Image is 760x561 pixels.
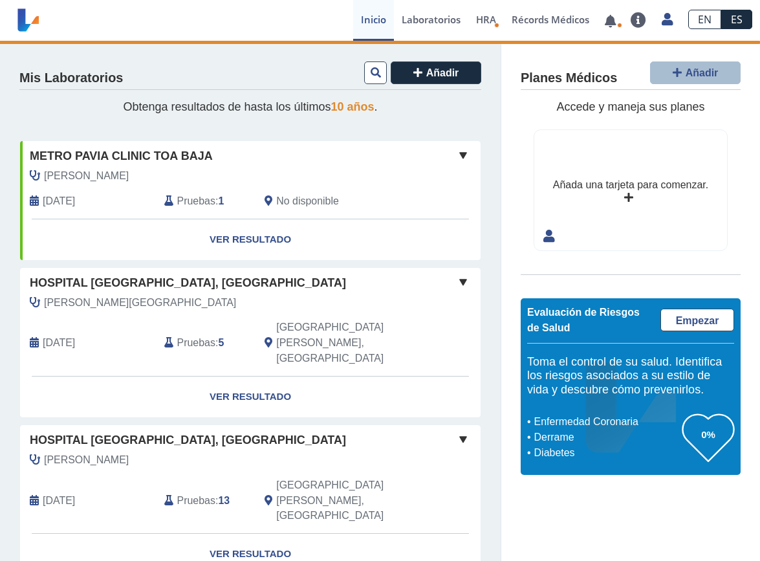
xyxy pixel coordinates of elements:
span: Reyes Perez, Meilyn [44,452,129,468]
span: HRA [476,13,496,26]
span: San Juan, PR [276,320,413,366]
a: ES [721,10,752,29]
div: Añada una tarjeta para comenzar. [553,177,708,193]
span: Accede y maneja sus planes [556,100,704,113]
a: Ver Resultado [20,219,481,260]
span: Metro Pavia Clinic Toa Baja [30,148,213,165]
h4: Mis Laboratorios [19,71,123,86]
span: Añadir [426,67,459,78]
b: 13 [218,495,230,506]
span: Obtenga resultados de hasta los últimos . [123,100,377,113]
div: : [155,320,255,366]
span: 10 años [331,100,375,113]
span: 2025-09-09 [43,335,75,351]
a: EN [688,10,721,29]
span: Colon Casasnovas, Norman [44,295,236,311]
a: Empezar [660,309,734,331]
li: Derrame [530,430,682,445]
li: Diabetes [530,445,682,461]
span: Evaluación de Riesgos de Salud [527,307,640,333]
span: Hospital [GEOGRAPHIC_DATA], [GEOGRAPHIC_DATA] [30,274,346,292]
span: Empezar [676,315,719,326]
b: 1 [218,195,224,206]
span: 2025-08-04 [43,493,75,509]
span: Pruebas [177,335,215,351]
h5: Toma el control de su salud. Identifica los riesgos asociados a su estilo de vida y descubre cómo... [527,355,734,397]
li: Enfermedad Coronaria [530,414,682,430]
b: 5 [218,337,224,348]
div: : [155,193,255,209]
span: 2024-08-05 [43,193,75,209]
h4: Planes Médicos [521,71,617,86]
div: : [155,478,255,524]
span: Reyes Perez, Meilyn [44,168,129,184]
button: Añadir [650,61,741,84]
h3: 0% [682,426,734,443]
span: Hospital [GEOGRAPHIC_DATA], [GEOGRAPHIC_DATA] [30,432,346,449]
span: Pruebas [177,493,215,509]
a: Ver Resultado [20,377,481,417]
span: Pruebas [177,193,215,209]
span: No disponible [276,193,339,209]
button: Añadir [391,61,481,84]
span: Añadir [686,67,719,78]
span: San Juan, PR [276,478,413,524]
